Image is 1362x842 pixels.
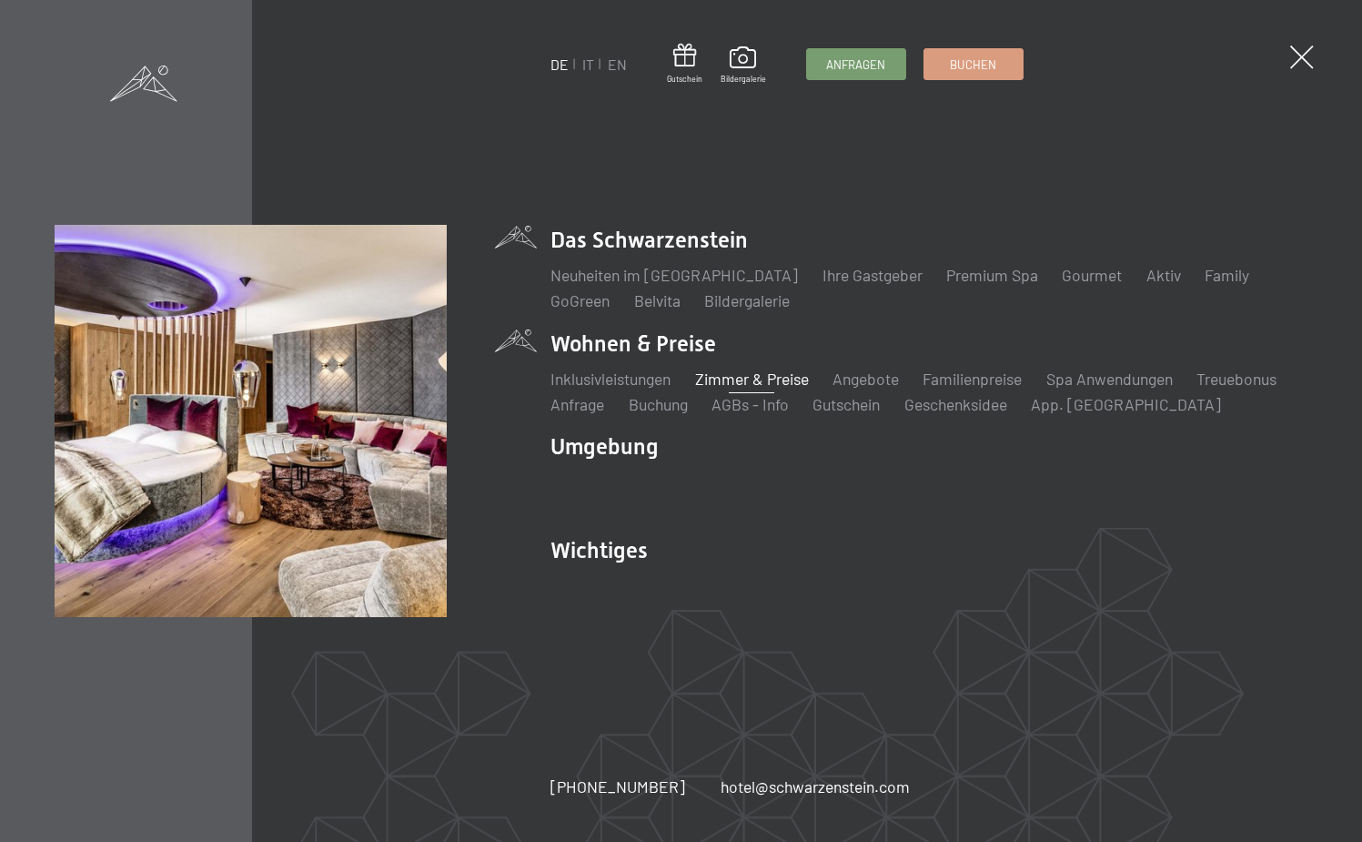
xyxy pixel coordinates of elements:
a: GoGreen [550,290,610,310]
a: Bildergalerie [704,290,790,310]
span: Bildergalerie [721,74,766,85]
a: [PHONE_NUMBER] [550,776,685,798]
a: Buchung [629,394,688,414]
a: Zimmer & Preise [695,369,809,389]
a: Anfragen [807,49,905,79]
a: Treuebonus [1196,369,1276,389]
a: Anfrage [550,394,604,414]
a: Neuheiten im [GEOGRAPHIC_DATA] [550,265,798,285]
a: Family [1205,265,1249,285]
a: Gutschein [667,44,702,85]
a: App. [GEOGRAPHIC_DATA] [1031,394,1221,414]
span: Buchen [950,56,996,73]
a: Gutschein [812,394,880,414]
a: DE [550,56,569,73]
a: EN [608,56,627,73]
span: Gutschein [667,74,702,85]
span: Anfragen [826,56,885,73]
a: Angebote [832,369,899,389]
a: IT [582,56,594,73]
a: Spa Anwendungen [1046,369,1173,389]
a: hotel@schwarzenstein.com [721,776,910,798]
a: Buchen [924,49,1023,79]
a: AGBs - Info [711,394,789,414]
span: [PHONE_NUMBER] [550,776,685,796]
a: Ihre Gastgeber [822,265,923,285]
a: Inklusivleistungen [550,369,671,389]
a: Aktiv [1146,265,1181,285]
a: Bildergalerie [721,46,766,85]
a: Premium Spa [946,265,1038,285]
a: Belvita [634,290,681,310]
a: Geschenksidee [904,394,1007,414]
a: Familienpreise [923,369,1022,389]
a: Gourmet [1062,265,1122,285]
